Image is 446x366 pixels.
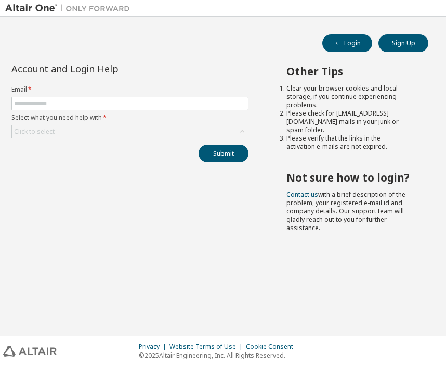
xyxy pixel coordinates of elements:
[5,3,135,14] img: Altair One
[246,343,299,351] div: Cookie Consent
[139,351,299,360] p: © 2025 Altair Engineering, Inc. All Rights Reserved.
[286,84,410,109] li: Clear your browser cookies and local storage, if you continue experiencing problems.
[322,34,372,52] button: Login
[139,343,169,351] div: Privacy
[199,145,248,162] button: Submit
[3,346,57,357] img: altair_logo.svg
[169,343,246,351] div: Website Terms of Use
[286,190,318,199] a: Contact us
[286,109,410,134] li: Please check for [EMAIL_ADDRESS][DOMAIN_NAME] mails in your junk or spam folder.
[378,34,428,52] button: Sign Up
[12,125,248,138] div: Click to select
[286,171,410,184] h2: Not sure how to login?
[11,113,248,122] label: Select what you need help with
[14,128,55,136] div: Click to select
[286,65,410,78] h2: Other Tips
[286,134,410,151] li: Please verify that the links in the activation e-mails are not expired.
[11,85,248,94] label: Email
[11,65,201,73] div: Account and Login Help
[286,190,405,232] span: with a brief description of the problem, your registered e-mail id and company details. Our suppo...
